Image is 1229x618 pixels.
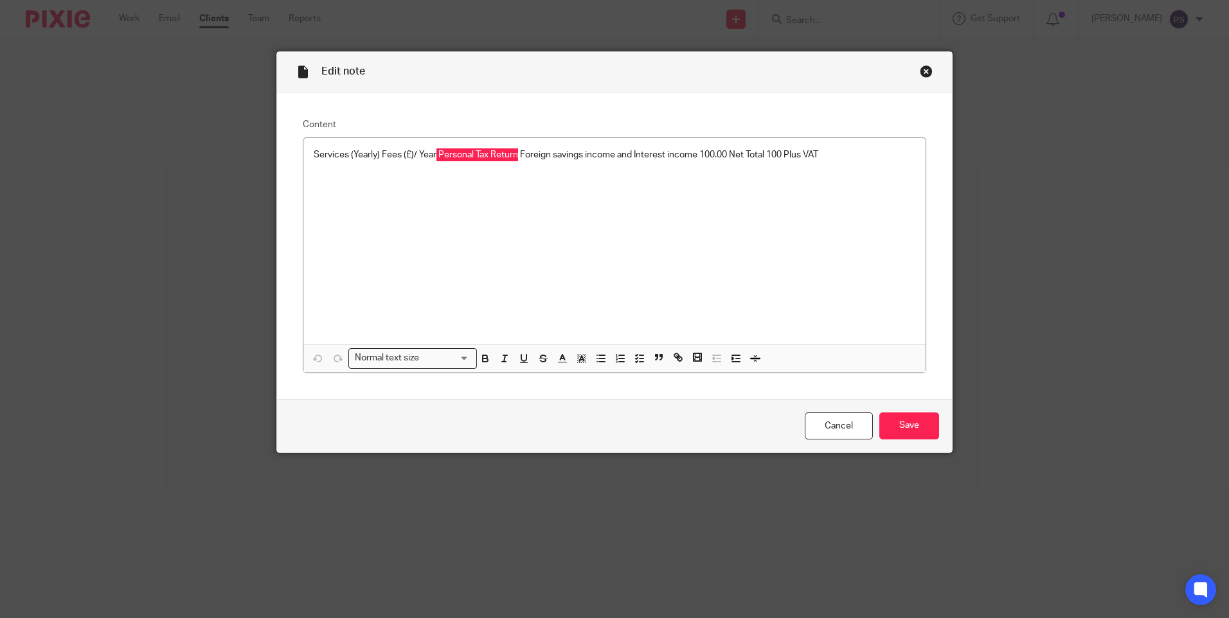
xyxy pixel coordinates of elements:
input: Search for option [423,351,469,365]
span: Edit note [321,66,365,76]
label: Content [303,118,926,131]
div: Close this dialog window [920,65,933,78]
span: Normal text size [352,351,422,365]
p: Services (Yearly) Fees (£)/ Year Personal Tax Return Foreign savings income and Interest income 1... [314,148,915,161]
input: Save [879,412,939,440]
a: Cancel [805,412,873,440]
div: Search for option [348,348,477,368]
